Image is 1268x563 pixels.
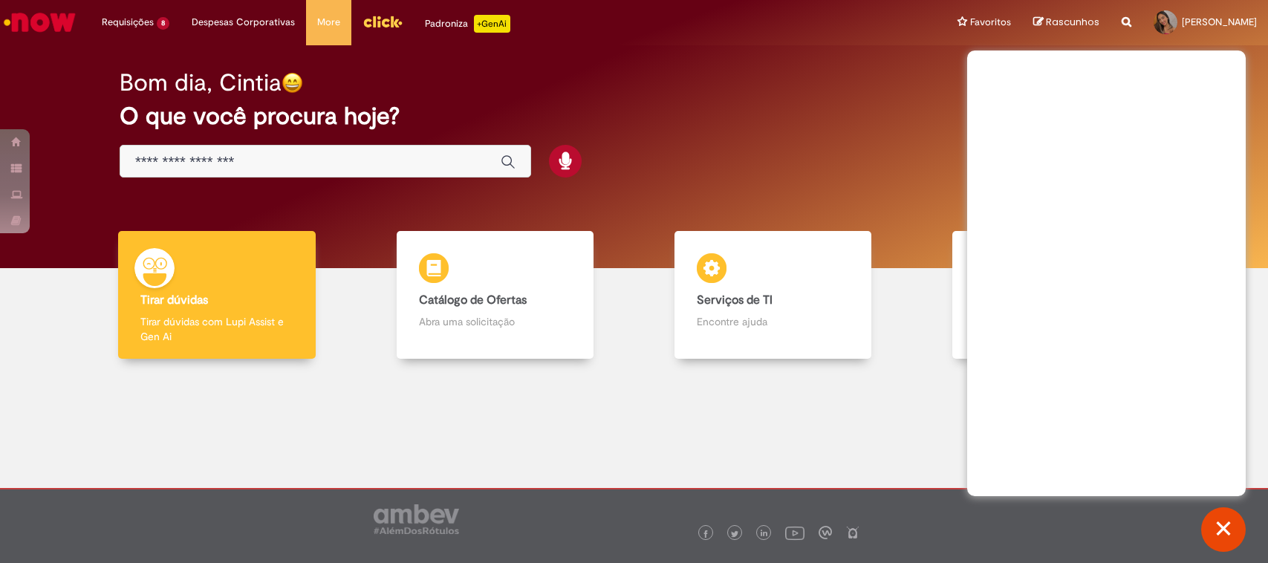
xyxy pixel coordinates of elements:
b: Tirar dúvidas [140,293,208,307]
a: Base de Conhecimento Consulte e aprenda [912,231,1190,359]
img: logo_footer_youtube.png [785,523,804,542]
img: logo_footer_workplace.png [819,526,832,539]
a: Rascunhos [1033,16,1099,30]
img: logo_footer_twitter.png [731,530,738,538]
img: logo_footer_ambev_rotulo_gray.png [374,504,459,534]
h2: O que você procura hoje? [120,103,1148,129]
img: logo_footer_facebook.png [702,530,709,538]
img: click_logo_yellow_360x200.png [362,10,403,33]
img: logo_footer_naosei.png [846,526,859,539]
p: Abra uma solicitação [419,314,571,329]
span: Despesas Corporativas [192,15,295,30]
b: Serviços de TI [697,293,773,307]
span: Rascunhos [1046,15,1099,29]
button: Fechar conversa de suporte [1201,507,1246,552]
div: Padroniza [425,15,510,33]
img: ServiceNow [1,7,78,37]
iframe: Suporte do Bate-Papo [967,51,1246,496]
img: logo_footer_linkedin.png [761,530,768,538]
span: Requisições [102,15,154,30]
a: Serviços de TI Encontre ajuda [634,231,912,359]
img: happy-face.png [282,72,303,94]
p: Tirar dúvidas com Lupi Assist e Gen Ai [140,314,293,344]
a: Catálogo de Ofertas Abra uma solicitação [356,231,634,359]
span: 8 [157,17,169,30]
h2: Bom dia, Cintia [120,70,282,96]
b: Catálogo de Ofertas [419,293,527,307]
p: Encontre ajuda [697,314,849,329]
span: Favoritos [970,15,1011,30]
span: [PERSON_NAME] [1182,16,1257,28]
a: Tirar dúvidas Tirar dúvidas com Lupi Assist e Gen Ai [78,231,356,359]
p: +GenAi [474,15,510,33]
span: More [317,15,340,30]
